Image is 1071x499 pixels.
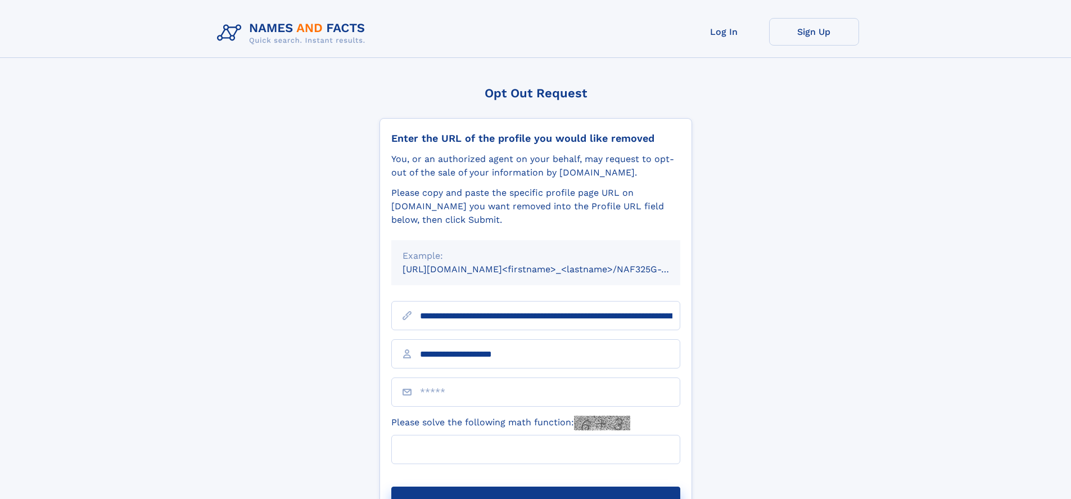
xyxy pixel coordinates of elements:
[391,186,680,227] div: Please copy and paste the specific profile page URL on [DOMAIN_NAME] you want removed into the Pr...
[391,416,630,430] label: Please solve the following math function:
[679,18,769,46] a: Log In
[403,264,702,275] small: [URL][DOMAIN_NAME]<firstname>_<lastname>/NAF325G-xxxxxxxx
[391,152,680,179] div: You, or an authorized agent on your behalf, may request to opt-out of the sale of your informatio...
[213,18,374,48] img: Logo Names and Facts
[403,249,669,263] div: Example:
[391,132,680,145] div: Enter the URL of the profile you would like removed
[379,86,692,100] div: Opt Out Request
[769,18,859,46] a: Sign Up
